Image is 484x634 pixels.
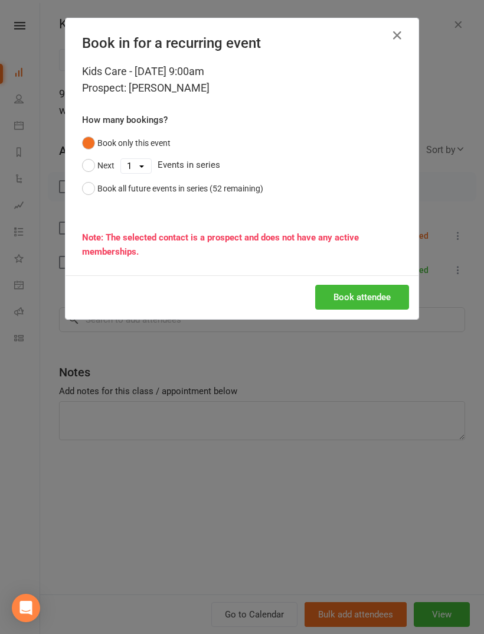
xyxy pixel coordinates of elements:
[82,113,168,127] label: How many bookings?
[315,285,409,310] button: Book attendee
[82,177,263,200] button: Book all future events in series (52 remaining)
[82,230,402,259] div: Note: The selected contact is a prospect and does not have any active memberships.
[82,154,115,177] button: Next
[388,26,407,45] button: Close
[12,594,40,622] div: Open Intercom Messenger
[82,154,402,177] div: Events in series
[82,35,402,51] h4: Book in for a recurring event
[82,132,171,154] button: Book only this event
[97,182,263,195] div: Book all future events in series (52 remaining)
[82,63,402,96] div: Kids Care - [DATE] 9:00am Prospect: [PERSON_NAME]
